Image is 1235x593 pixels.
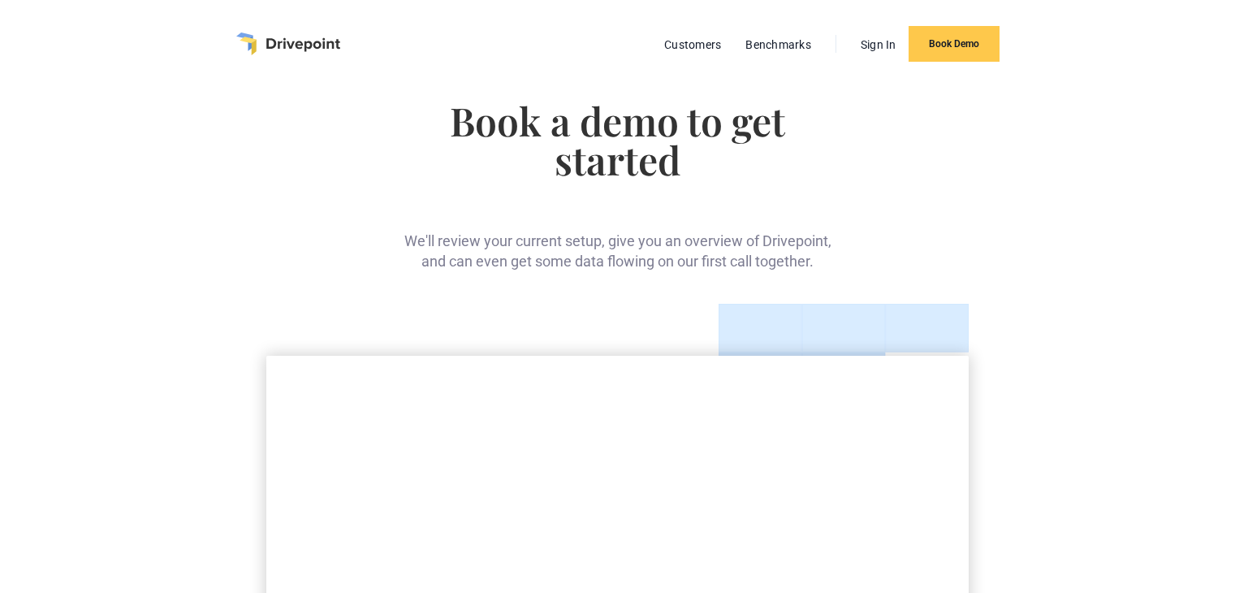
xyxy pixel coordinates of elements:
a: Benchmarks [737,34,819,55]
h1: Book a demo to get started [399,101,836,179]
a: Customers [656,34,729,55]
a: Sign In [853,34,905,55]
a: home [236,32,340,55]
div: We'll review your current setup, give you an overview of Drivepoint, and can even get some data f... [399,205,836,271]
a: Book Demo [909,26,1000,62]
